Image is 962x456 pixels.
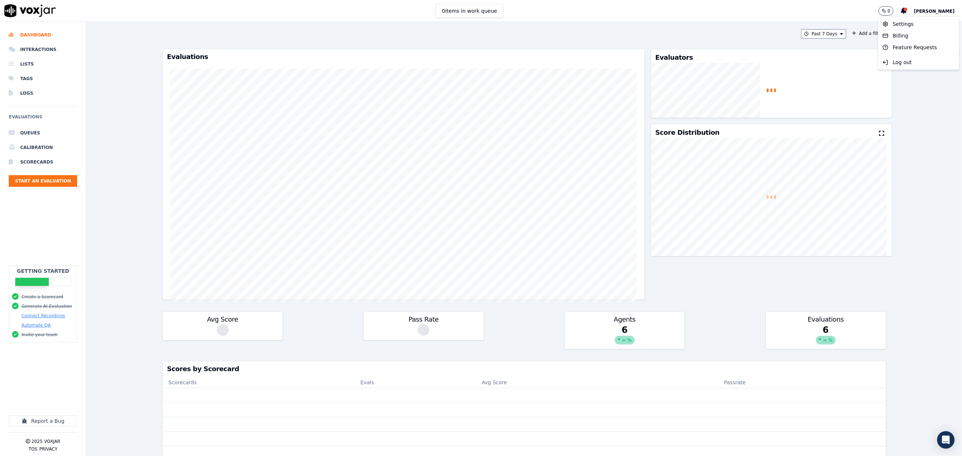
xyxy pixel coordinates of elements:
button: Create a Scorecard [21,294,63,300]
button: Generate AI Evaluation [21,303,72,309]
a: Scorecards [9,155,77,169]
h6: Evaluations [9,113,77,126]
th: Evals [355,377,476,388]
div: 6 [565,324,685,349]
h3: Pass Rate [368,316,479,323]
div: Feature Requests [880,42,958,53]
button: 0 [879,6,901,16]
div: Billing [880,30,958,42]
div: Log out [880,56,958,68]
th: Avg Score [476,377,655,388]
a: Lists [9,57,77,71]
div: [PERSON_NAME] [878,16,959,70]
button: TOS [28,446,37,452]
a: Tags [9,71,77,86]
p: 2025 Voxjar [32,439,60,444]
h3: Scores by Scorecard [167,366,882,372]
button: Add a filter [849,29,886,38]
button: Automate QA [21,322,51,328]
h3: Agents [569,316,680,323]
a: Calibration [9,140,77,155]
h3: Evaluations [770,316,881,323]
h2: Getting Started [17,267,69,275]
button: Start an Evaluation [9,175,77,187]
div: 6 [766,324,886,349]
h3: Avg Score [167,316,278,323]
th: Passrate [654,377,815,388]
a: Dashboard [9,28,77,42]
span: [PERSON_NAME] [914,9,955,14]
p: 0 [888,8,891,14]
div: Settings [880,18,958,30]
th: Scorecards [163,377,355,388]
h3: Evaluators [656,54,693,61]
a: Queues [9,126,77,140]
button: 0items in work queue [436,4,503,18]
img: voxjar logo [4,4,56,17]
div: Open Intercom Messenger [937,431,955,449]
a: Logs [9,86,77,101]
button: Invite your team [21,332,58,338]
button: 0 [879,6,894,16]
button: Privacy [39,446,58,452]
button: Report a Bug [9,416,77,426]
button: Past 7 Days [801,29,846,39]
h3: Score Distribution [656,129,720,136]
button: [PERSON_NAME] [914,7,962,15]
div: ∞ % [816,336,836,345]
button: Connect Recordings [21,313,65,319]
div: ∞ % [615,336,634,345]
h3: Evaluations [167,54,640,60]
a: Interactions [9,42,77,57]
